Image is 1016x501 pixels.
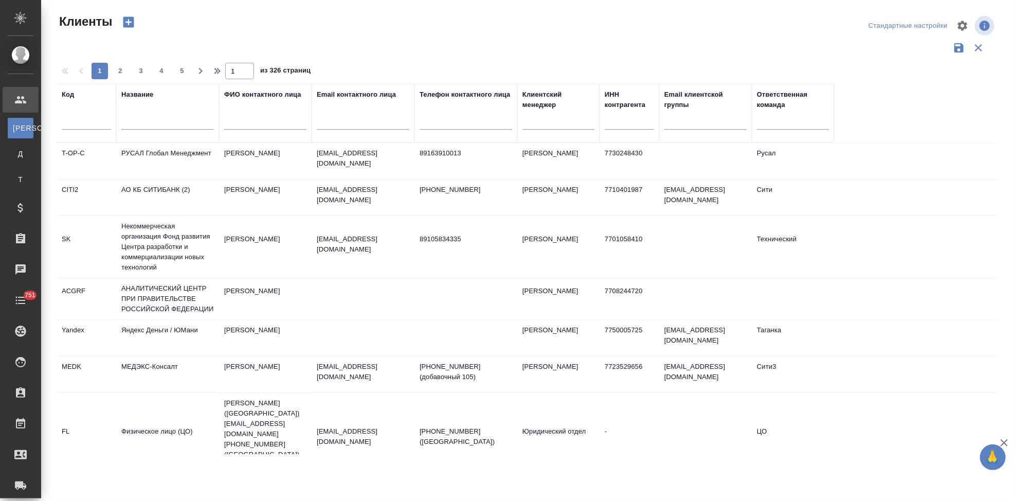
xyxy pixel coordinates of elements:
[3,288,39,313] a: 751
[517,143,600,179] td: [PERSON_NAME]
[317,362,409,382] p: [EMAIL_ADDRESS][DOMAIN_NAME]
[420,90,511,100] div: Телефон контактного лица
[57,229,116,265] td: SK
[600,421,659,457] td: -
[57,356,116,392] td: MEDK
[57,421,116,457] td: FL
[317,426,409,447] p: [EMAIL_ADDRESS][DOMAIN_NAME]
[219,281,312,317] td: [PERSON_NAME]
[969,38,988,58] button: Сбросить фильтры
[517,229,600,265] td: [PERSON_NAME]
[420,148,512,158] p: 89163910013
[600,281,659,317] td: 7708244720
[174,63,190,79] button: 5
[116,356,219,392] td: МЕДЭКС-Консалт
[116,13,141,31] button: Создать
[153,63,170,79] button: 4
[980,444,1006,470] button: 🙏
[517,320,600,356] td: [PERSON_NAME]
[866,18,950,34] div: split button
[600,356,659,392] td: 7723529656
[752,320,834,356] td: Таганка
[219,393,312,486] td: [PERSON_NAME] ([GEOGRAPHIC_DATA]) [EMAIL_ADDRESS][DOMAIN_NAME] [PHONE_NUMBER] ([GEOGRAPHIC_DATA])...
[752,229,834,265] td: Технический
[219,356,312,392] td: [PERSON_NAME]
[112,63,129,79] button: 2
[517,421,600,457] td: Юридический отдел
[420,234,512,244] p: 89105834335
[420,185,512,195] p: [PHONE_NUMBER]
[260,64,311,79] span: из 326 страниц
[420,362,512,382] p: [PHONE_NUMBER] (добавочный 105)
[174,66,190,76] span: 5
[949,38,969,58] button: Сохранить фильтры
[420,426,512,447] p: [PHONE_NUMBER] ([GEOGRAPHIC_DATA])
[219,229,312,265] td: [PERSON_NAME]
[517,180,600,216] td: [PERSON_NAME]
[752,180,834,216] td: Сити
[600,229,659,265] td: 7701058410
[317,185,409,205] p: [EMAIL_ADDRESS][DOMAIN_NAME]
[116,216,219,278] td: Некоммерческая организация Фонд развития Центра разработки и коммерциализации новых технологий
[659,356,752,392] td: [EMAIL_ADDRESS][DOMAIN_NAME]
[57,320,116,356] td: Yandex
[13,174,28,185] span: Т
[975,16,996,35] span: Посмотреть информацию
[57,143,116,179] td: T-OP-C
[950,13,975,38] span: Настроить таблицу
[116,320,219,356] td: Яндекс Деньги / ЮМани
[13,149,28,159] span: Д
[600,143,659,179] td: 7730248430
[219,180,312,216] td: [PERSON_NAME]
[112,66,129,76] span: 2
[57,13,112,30] span: Клиенты
[8,144,33,164] a: Д
[224,90,301,100] div: ФИО контактного лица
[57,180,116,216] td: CITI2
[133,66,149,76] span: 3
[752,356,834,392] td: Сити3
[317,148,409,169] p: [EMAIL_ADDRESS][DOMAIN_NAME]
[19,290,42,300] span: 751
[116,421,219,457] td: Физическое лицо (ЦО)
[317,234,409,255] p: [EMAIL_ADDRESS][DOMAIN_NAME]
[522,90,594,110] div: Клиентский менеджер
[62,90,74,100] div: Код
[121,90,153,100] div: Название
[219,143,312,179] td: [PERSON_NAME]
[600,180,659,216] td: 7710401987
[219,320,312,356] td: [PERSON_NAME]
[984,446,1002,468] span: 🙏
[8,118,33,138] a: [PERSON_NAME]
[13,123,28,133] span: [PERSON_NAME]
[133,63,149,79] button: 3
[116,143,219,179] td: РУСАЛ Глобал Менеджмент
[752,143,834,179] td: Русал
[600,320,659,356] td: 7750005725
[57,281,116,317] td: ACGRF
[757,90,829,110] div: Ответственная команда
[605,90,654,110] div: ИНН контрагента
[116,278,219,319] td: АНАЛИТИЧЕСКИЙ ЦЕНТР ПРИ ПРАВИТЕЛЬСТВЕ РОССИЙСКОЙ ФЕДЕРАЦИИ
[153,66,170,76] span: 4
[8,169,33,190] a: Т
[317,90,396,100] div: Email контактного лица
[752,421,834,457] td: ЦО
[116,180,219,216] td: АО КБ СИТИБАНК (2)
[517,356,600,392] td: [PERSON_NAME]
[517,281,600,317] td: [PERSON_NAME]
[664,90,747,110] div: Email клиентской группы
[659,320,752,356] td: [EMAIL_ADDRESS][DOMAIN_NAME]
[659,180,752,216] td: [EMAIL_ADDRESS][DOMAIN_NAME]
